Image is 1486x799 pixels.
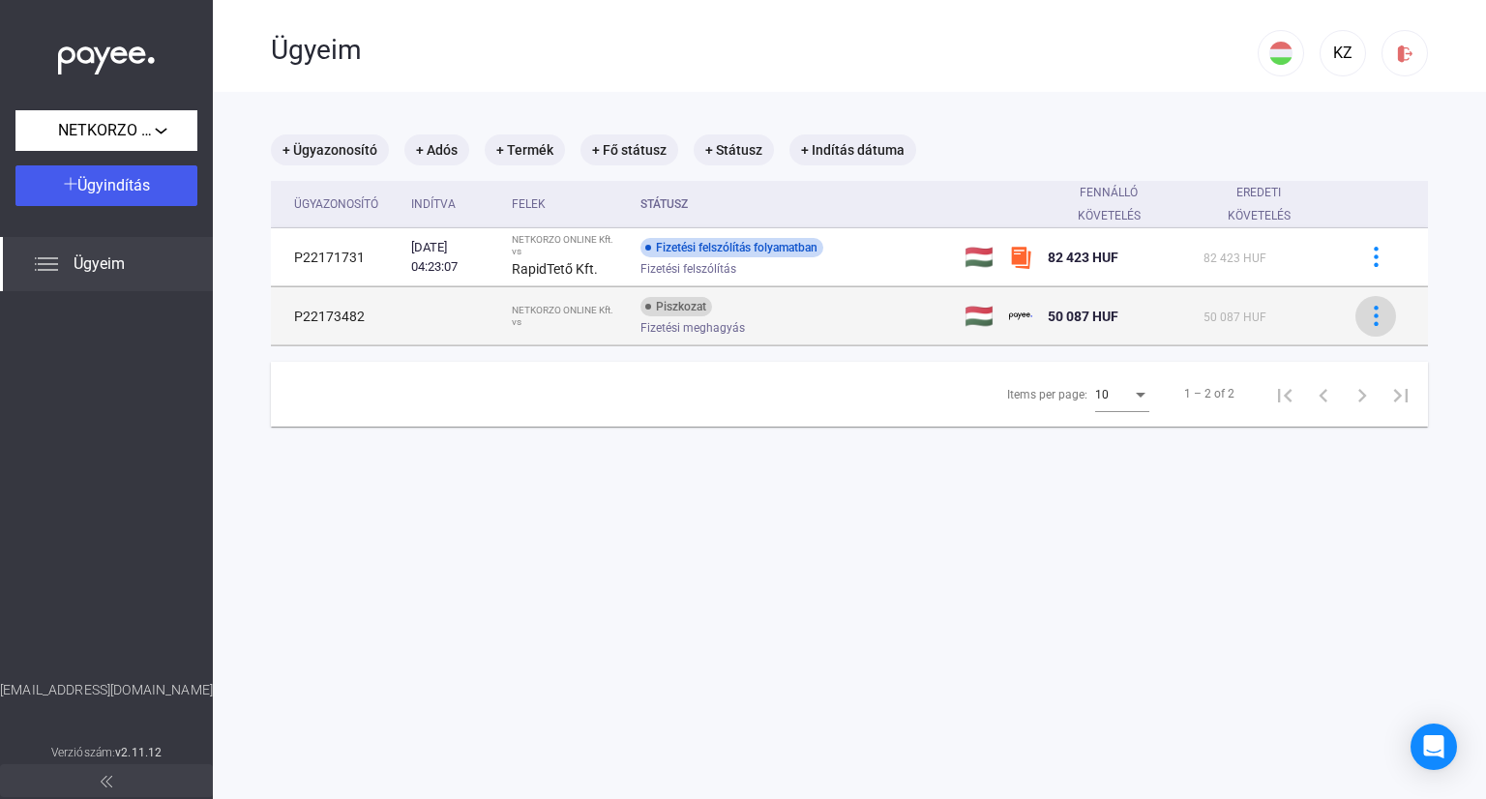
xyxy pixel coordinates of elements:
[77,176,150,194] span: Ügyindítás
[101,776,112,787] img: arrow-double-left-grey.svg
[1204,311,1266,324] span: 50 087 HUF
[957,287,1001,345] td: 🇭🇺
[1395,44,1415,64] img: logout-red
[694,134,774,165] mat-chip: + Státusz
[1366,247,1386,267] img: more-blue
[1048,181,1189,227] div: Fennálló követelés
[15,165,197,206] button: Ügyindítás
[1184,382,1234,405] div: 1 – 2 of 2
[957,228,1001,286] td: 🇭🇺
[35,252,58,276] img: list.svg
[404,134,469,165] mat-chip: + Adós
[1258,30,1304,76] button: HU
[1366,306,1386,326] img: more-blue
[640,316,745,340] span: Fizetési meghagyás
[512,305,625,328] div: NETKORZO ONLINE Kft. vs
[1048,181,1172,227] div: Fennálló követelés
[512,261,598,277] strong: RapidTető Kft.
[633,181,957,228] th: Státusz
[271,228,403,286] td: P22171731
[294,192,396,216] div: Ügyazonosító
[411,238,496,277] div: [DATE] 04:23:07
[1326,42,1359,65] div: KZ
[1382,374,1420,413] button: Last page
[1265,374,1304,413] button: First page
[1343,374,1382,413] button: Next page
[74,252,125,276] span: Ügyeim
[1204,252,1266,265] span: 82 423 HUF
[640,238,823,257] div: Fizetési felszólítás folyamatban
[58,119,155,142] span: NETKORZO ONLINE Kft.
[1411,724,1457,770] div: Open Intercom Messenger
[512,192,546,216] div: Felek
[1009,246,1032,269] img: szamlazzhu-mini
[271,287,403,345] td: P22173482
[640,297,712,316] div: Piszkozat
[64,177,77,191] img: plus-white.svg
[512,234,625,257] div: NETKORZO ONLINE Kft. vs
[1382,30,1428,76] button: logout-red
[115,746,162,759] strong: v2.11.12
[411,192,456,216] div: Indítva
[1269,42,1293,65] img: HU
[1095,382,1149,405] mat-select: Items per page:
[1095,388,1109,401] span: 10
[1009,305,1032,328] img: payee-logo
[58,36,155,75] img: white-payee-white-dot.svg
[271,134,389,165] mat-chip: + Ügyazonosító
[1204,181,1331,227] div: Eredeti követelés
[1204,181,1314,227] div: Eredeti követelés
[1048,309,1118,324] span: 50 087 HUF
[1048,250,1118,265] span: 82 423 HUF
[1355,237,1396,278] button: more-blue
[1007,383,1087,406] div: Items per page:
[1320,30,1366,76] button: KZ
[512,192,625,216] div: Felek
[294,192,378,216] div: Ügyazonosító
[789,134,916,165] mat-chip: + Indítás dátuma
[1304,374,1343,413] button: Previous page
[271,34,1258,67] div: Ügyeim
[640,257,736,281] span: Fizetési felszólítás
[1355,296,1396,337] button: more-blue
[411,192,496,216] div: Indítva
[15,110,197,151] button: NETKORZO ONLINE Kft.
[485,134,565,165] mat-chip: + Termék
[580,134,678,165] mat-chip: + Fő státusz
